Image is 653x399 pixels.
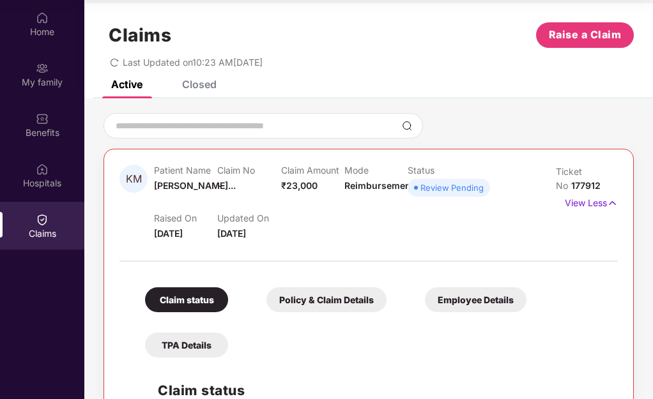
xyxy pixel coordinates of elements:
[217,165,280,176] p: Claim No
[571,180,601,191] span: 177912
[281,180,318,191] span: ₹23,000
[145,287,228,312] div: Claim status
[565,193,618,210] p: View Less
[420,181,484,194] div: Review Pending
[36,163,49,176] img: svg+xml;base64,PHN2ZyBpZD0iSG9zcGl0YWxzIiB4bWxucz0iaHR0cDovL3d3dy53My5vcmcvMjAwMC9zdmciIHdpZHRoPS...
[36,112,49,125] img: svg+xml;base64,PHN2ZyBpZD0iQmVuZWZpdHMiIHhtbG5zPSJodHRwOi8vd3d3LnczLm9yZy8yMDAwL3N2ZyIgd2lkdGg9Ij...
[154,180,236,191] span: [PERSON_NAME]...
[217,228,246,239] span: [DATE]
[281,165,344,176] p: Claim Amount
[182,78,217,91] div: Closed
[217,180,222,191] span: -
[154,213,217,223] p: Raised On
[36,213,49,226] img: svg+xml;base64,PHN2ZyBpZD0iQ2xhaW0iIHhtbG5zPSJodHRwOi8vd3d3LnczLm9yZy8yMDAwL3N2ZyIgd2lkdGg9IjIwIi...
[344,180,414,191] span: Reimbursement
[154,228,183,239] span: [DATE]
[408,165,471,176] p: Status
[109,24,171,46] h1: Claims
[154,165,217,176] p: Patient Name
[36,11,49,24] img: svg+xml;base64,PHN2ZyBpZD0iSG9tZSIgeG1sbnM9Imh0dHA6Ly93d3cudzMub3JnLzIwMDAvc3ZnIiB3aWR0aD0iMjAiIG...
[607,196,618,210] img: svg+xml;base64,PHN2ZyB4bWxucz0iaHR0cDovL3d3dy53My5vcmcvMjAwMC9zdmciIHdpZHRoPSIxNyIgaGVpZ2h0PSIxNy...
[536,22,634,48] button: Raise a Claim
[549,27,622,43] span: Raise a Claim
[145,333,228,358] div: TPA Details
[556,166,582,191] span: Ticket No
[110,57,119,68] span: redo
[123,57,263,68] span: Last Updated on 10:23 AM[DATE]
[111,78,142,91] div: Active
[425,287,526,312] div: Employee Details
[36,62,49,75] img: svg+xml;base64,PHN2ZyB3aWR0aD0iMjAiIGhlaWdodD0iMjAiIHZpZXdCb3g9IjAgMCAyMCAyMCIgZmlsbD0ibm9uZSIgeG...
[344,165,408,176] p: Mode
[266,287,387,312] div: Policy & Claim Details
[217,213,280,223] p: Updated On
[126,174,142,184] span: KM
[402,121,412,131] img: svg+xml;base64,PHN2ZyBpZD0iU2VhcmNoLTMyeDMyIiB4bWxucz0iaHR0cDovL3d3dy53My5vcmcvMjAwMC9zdmciIHdpZH...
